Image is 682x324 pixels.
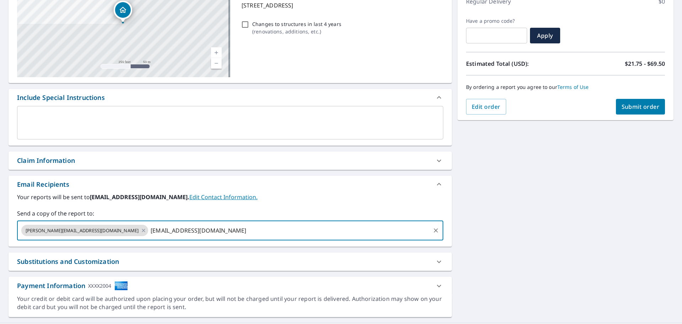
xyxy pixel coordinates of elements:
a: EditContactInfo [189,193,258,201]
div: Email Recipients [9,176,452,193]
button: Clear [431,225,441,235]
div: Substitutions and Customization [9,253,452,271]
label: Send a copy of the report to: [17,209,443,218]
p: Estimated Total (USD): [466,59,565,68]
a: Current Level 17, Zoom Out [211,58,222,69]
button: Apply [530,28,560,43]
img: cardImage [114,281,128,291]
div: Include Special Instructions [9,89,452,106]
button: Edit order [466,99,506,115]
div: Your credit or debit card will be authorized upon placing your order, but will not be charged unt... [17,295,443,311]
label: Your reports will be sent to [17,193,443,201]
div: Include Special Instructions [17,93,105,102]
span: Apply [536,32,554,39]
span: [PERSON_NAME][EMAIL_ADDRESS][DOMAIN_NAME] [21,227,143,234]
div: Dropped pin, building 1, Residential property, 1506 Sunningdale Way Bel Air, MD 21015 [114,1,132,23]
div: Claim Information [17,156,75,165]
div: Payment Information [17,281,128,291]
div: [PERSON_NAME][EMAIL_ADDRESS][DOMAIN_NAME] [21,225,148,236]
div: Email Recipients [17,180,69,189]
b: [EMAIL_ADDRESS][DOMAIN_NAME]. [90,193,189,201]
div: Payment InformationXXXX2004cardImage [9,277,452,295]
span: Submit order [622,103,660,111]
a: Current Level 17, Zoom In [211,47,222,58]
p: $21.75 - $69.50 [625,59,665,68]
button: Submit order [616,99,665,115]
div: XXXX2004 [88,281,111,291]
a: Terms of Use [557,84,589,90]
label: Have a promo code? [466,18,527,24]
p: ( renovations, additions, etc. ) [252,28,341,35]
div: Substitutions and Customization [17,257,119,266]
div: Claim Information [9,152,452,170]
p: Changes to structures in last 4 years [252,20,341,28]
p: By ordering a report you agree to our [466,84,665,90]
p: [STREET_ADDRESS] [242,1,440,10]
span: Edit order [472,103,500,111]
